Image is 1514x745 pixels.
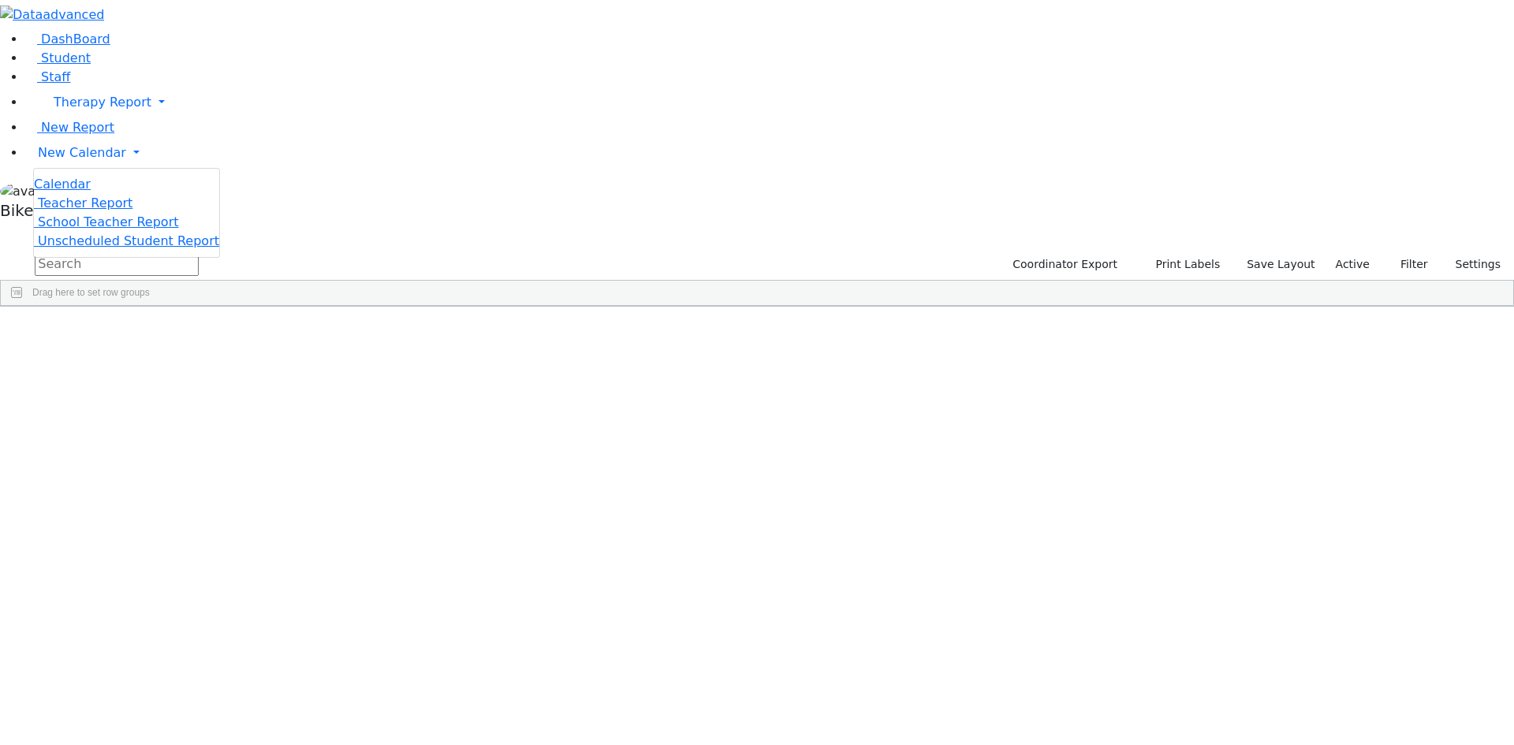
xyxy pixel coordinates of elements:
span: Staff [41,69,70,84]
span: New Report [41,120,114,135]
input: Search [35,252,199,276]
span: DashBoard [41,32,110,47]
a: School Teacher Report [34,214,178,229]
label: Active [1329,252,1377,277]
button: Coordinator Export [1002,252,1124,277]
a: Teacher Report [34,196,132,210]
span: Therapy Report [54,95,151,110]
a: Student [25,50,91,65]
span: Teacher Report [38,196,132,210]
ul: Therapy Report [33,168,220,258]
span: School Teacher Report [38,214,178,229]
a: Unscheduled Student Report [34,233,219,248]
button: Settings [1435,252,1508,277]
a: Calendar [34,175,91,194]
span: Student [41,50,91,65]
span: Calendar [34,177,91,192]
a: New Report [25,120,114,135]
a: Staff [25,69,70,84]
span: New Calendar [38,145,126,160]
a: New Calendar [25,137,1514,169]
span: Drag here to set row groups [32,287,150,298]
button: Save Layout [1240,252,1322,277]
span: Unscheduled Student Report [38,233,219,248]
button: Print Labels [1137,252,1227,277]
a: DashBoard [25,32,110,47]
a: Therapy Report [25,87,1514,118]
button: Filter [1380,252,1435,277]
